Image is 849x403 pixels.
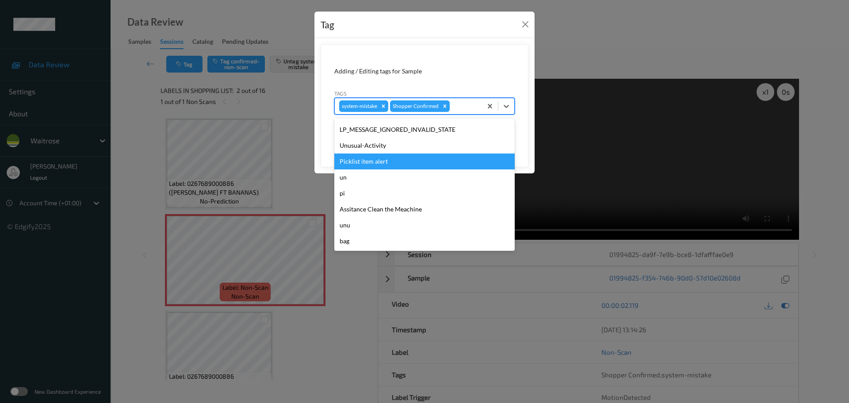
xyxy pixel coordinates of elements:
div: Shopper Confirmed [390,100,440,112]
div: Unusual-Activity [334,138,515,154]
div: Picklist item alert [334,154,515,169]
button: Close [519,18,532,31]
div: bag [334,233,515,249]
div: LP_MESSAGE_IGNORED_INVALID_STATE [334,122,515,138]
div: unu [334,217,515,233]
div: Remove system-mistake [379,100,388,112]
div: system-mistake [339,100,379,112]
div: Assitance Clean the Meachine [334,201,515,217]
div: Tag [321,18,334,32]
div: Remove Shopper Confirmed [440,100,450,112]
div: pi [334,185,515,201]
label: Tags [334,89,347,97]
div: un [334,169,515,185]
div: Adding / Editing tags for Sample [334,67,515,76]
